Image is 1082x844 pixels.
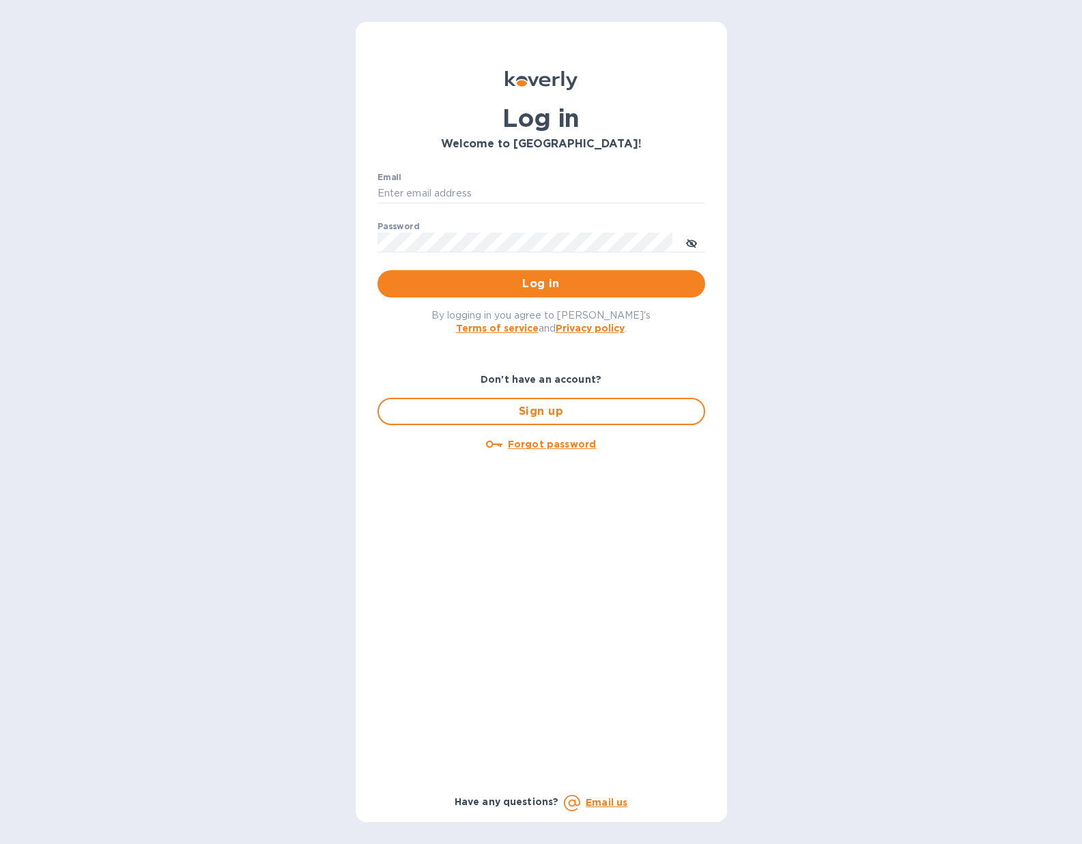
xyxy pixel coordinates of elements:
[556,323,625,334] a: Privacy policy
[481,374,601,385] b: Don't have an account?
[378,173,401,181] label: Email
[431,310,651,334] span: By logging in you agree to [PERSON_NAME]'s and .
[455,796,559,807] b: Have any questions?
[505,71,578,90] img: Koverly
[388,276,694,292] span: Log in
[378,184,705,204] input: Enter email address
[678,229,705,256] button: toggle password visibility
[378,222,419,231] label: Password
[378,398,705,425] button: Sign up
[390,403,693,420] span: Sign up
[508,439,596,450] u: Forgot password
[378,104,705,132] h1: Log in
[586,797,627,808] a: Email us
[456,323,539,334] a: Terms of service
[378,270,705,297] button: Log in
[378,138,705,151] h3: Welcome to [GEOGRAPHIC_DATA]!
